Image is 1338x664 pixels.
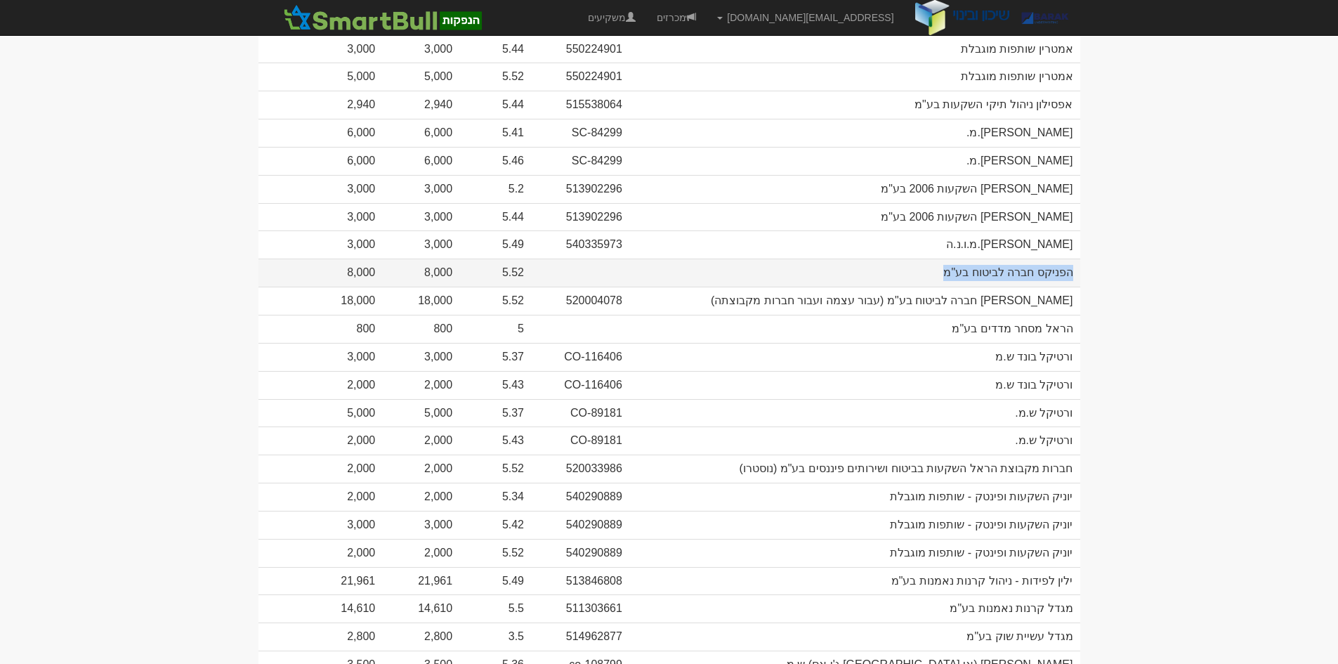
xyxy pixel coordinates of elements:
[258,175,383,203] td: 3,000
[531,567,629,595] td: 513846808
[459,483,531,511] td: 5.34
[258,230,383,259] td: 3,000
[258,203,383,231] td: 3,000
[531,35,629,63] td: 550224901
[258,399,383,427] td: 5,000
[531,539,629,567] td: 540290889
[629,315,1080,343] td: הראל מסחר מדדים בע"מ
[382,259,459,287] td: 8,000
[459,63,531,91] td: 5.52
[258,147,383,175] td: 6,000
[629,175,1080,203] td: [PERSON_NAME] השקעות 2006 בע"מ
[459,315,531,343] td: 5
[531,91,629,119] td: 515538064
[258,623,383,651] td: 2,800
[382,119,459,147] td: 6,000
[382,399,459,427] td: 5,000
[258,91,383,119] td: 2,940
[459,455,531,483] td: 5.52
[531,343,629,371] td: CO-116406
[629,287,1080,315] td: [PERSON_NAME] חברה לביטוח בע"מ (עבור עצמה ועבור חברות מקבוצתה)
[629,203,1080,231] td: [PERSON_NAME] השקעות 2006 בע"מ
[629,483,1080,511] td: יוניק השקעות ופינטק - שותפות מוגבלת
[531,371,629,399] td: CO-116406
[258,63,383,91] td: 5,000
[382,315,459,343] td: 800
[459,427,531,455] td: 5.43
[382,230,459,259] td: 3,000
[459,287,531,315] td: 5.52
[531,511,629,539] td: 540290889
[459,567,531,595] td: 5.49
[531,147,629,175] td: SC-84299
[258,259,383,287] td: 8,000
[258,539,383,567] td: 2,000
[382,567,459,595] td: 21,961
[459,623,531,651] td: 3.5
[531,175,629,203] td: 513902296
[629,91,1080,119] td: אפסילון ניהול תיקי השקעות בע"מ
[531,399,629,427] td: CO-89181
[459,399,531,427] td: 5.37
[382,371,459,399] td: 2,000
[258,287,383,315] td: 18,000
[382,427,459,455] td: 2,000
[258,35,383,63] td: 3,000
[258,371,383,399] td: 2,000
[459,371,531,399] td: 5.43
[382,63,459,91] td: 5,000
[258,119,383,147] td: 6,000
[531,483,629,511] td: 540290889
[258,567,383,595] td: 21,961
[629,63,1080,91] td: אמטרין שותפות מוגבלת
[531,203,629,231] td: 513902296
[629,259,1080,287] td: הפניקס חברה לביטוח בע"מ
[382,35,459,63] td: 3,000
[629,567,1080,595] td: ילין לפידות - ניהול קרנות נאמנות בע"מ
[258,511,383,539] td: 3,000
[459,119,531,147] td: 5.41
[629,399,1080,427] td: ורטיקל ש.מ.
[258,343,383,371] td: 3,000
[459,511,531,539] td: 5.42
[629,119,1080,147] td: [PERSON_NAME].מ.
[382,594,459,623] td: 14,610
[629,343,1080,371] td: ורטיקל בונד ש.מ
[459,35,531,63] td: 5.44
[531,119,629,147] td: SC-84299
[382,539,459,567] td: 2,000
[531,230,629,259] td: 540335973
[258,427,383,455] td: 2,000
[382,203,459,231] td: 3,000
[382,455,459,483] td: 2,000
[629,594,1080,623] td: מגדל קרנות נאמנות בע"מ
[629,455,1080,483] td: חברות מקבוצת הראל השקעות בביטוח ושירותים פיננסים בע"מ (נוסטרו)
[280,4,486,32] img: SmartBull Logo
[459,203,531,231] td: 5.44
[459,91,531,119] td: 5.44
[629,539,1080,567] td: יוניק השקעות ופינטק - שותפות מוגבלת
[629,623,1080,651] td: מגדל עשיית שוק בע"מ
[531,427,629,455] td: CO-89181
[629,511,1080,539] td: יוניק השקעות ופינטק - שותפות מוגבלת
[629,147,1080,175] td: [PERSON_NAME].מ.
[382,91,459,119] td: 2,940
[629,230,1080,259] td: [PERSON_NAME].מ.ו.נ.ה
[382,483,459,511] td: 2,000
[459,259,531,287] td: 5.52
[531,287,629,315] td: 520004078
[258,594,383,623] td: 14,610
[629,371,1080,399] td: ורטיקל בונד ש.מ
[629,35,1080,63] td: אמטרין שותפות מוגבלת
[531,63,629,91] td: 550224901
[382,511,459,539] td: 3,000
[258,315,383,343] td: 800
[382,623,459,651] td: 2,800
[382,147,459,175] td: 6,000
[382,287,459,315] td: 18,000
[459,539,531,567] td: 5.52
[382,175,459,203] td: 3,000
[258,455,383,483] td: 2,000
[459,343,531,371] td: 5.37
[258,483,383,511] td: 2,000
